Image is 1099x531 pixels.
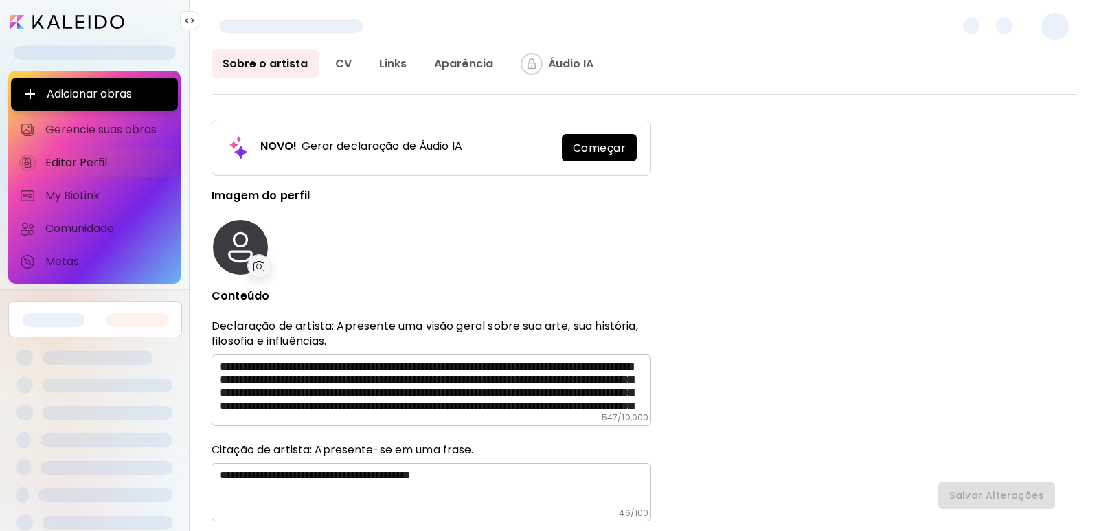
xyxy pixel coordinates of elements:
[45,123,170,137] span: Gerencie suas obras
[11,182,178,210] a: completeMy BioLink iconMy BioLink
[324,49,363,78] a: CV
[11,78,178,111] button: Adicionar obras
[22,86,167,102] span: Adicionar obras
[11,149,178,177] a: iconcompleteEditar Perfil
[212,49,319,78] a: Sobre o artista
[602,412,648,423] h6: 547 / 10,000
[256,139,302,157] h6: NOVO!
[11,215,178,242] a: Comunidade iconComunidade
[573,141,626,155] span: Começar
[212,319,651,349] p: Declaração de artista: Apresente uma visão geral sobre sua arte, sua história, filosofia e influê...
[368,49,418,78] a: Links
[11,248,178,275] a: completeMetas iconMetas
[45,255,170,269] span: Metas
[19,188,36,204] img: My BioLink icon
[19,122,36,138] img: Gerencie suas obras icon
[45,222,170,236] span: Comunidade
[302,140,462,155] h6: Gerar declaração de Áudio IA
[45,189,170,203] span: My BioLink
[212,190,651,202] p: Imagem do perfil
[226,135,251,160] img: generate-ai-audio
[19,221,36,237] img: Comunidade icon
[510,49,604,78] a: iconcompleteÁudio IA
[619,508,648,519] h6: 46 / 100
[19,253,36,270] img: Metas icon
[212,442,651,457] h6: Citação de artista: Apresente-se em uma frase.
[45,156,170,170] span: Editar Perfil
[184,15,195,26] img: collapse
[562,134,637,161] a: Começar
[212,290,651,302] p: Conteúdo
[11,116,178,144] a: Gerencie suas obras iconGerencie suas obras
[423,49,504,78] a: Aparência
